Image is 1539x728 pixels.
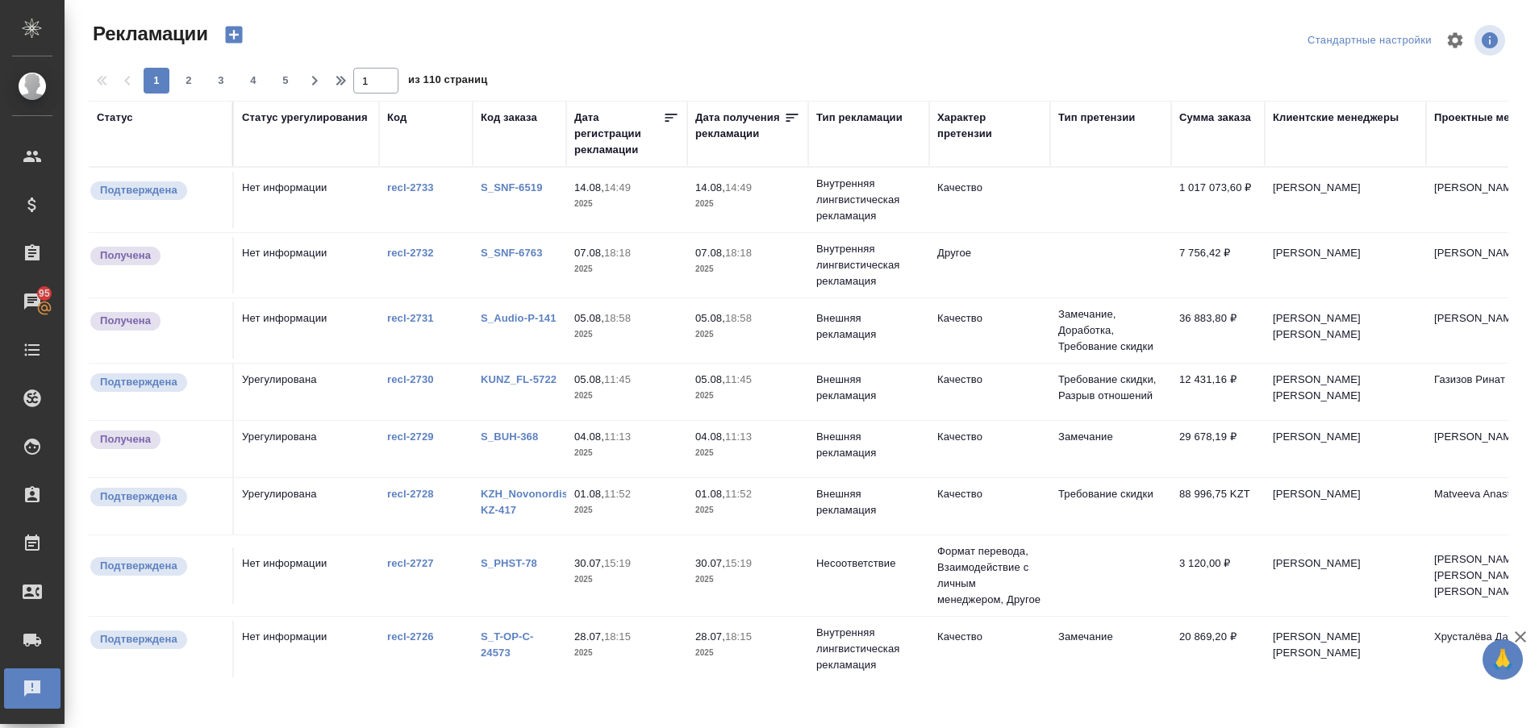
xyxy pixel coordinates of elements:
p: 15:19 [604,557,631,569]
p: 07.08, [695,247,725,259]
a: recl-2733 [387,181,434,193]
div: Код заказа [481,110,537,126]
p: 04.08, [574,431,604,443]
span: 🙏 [1489,643,1516,676]
div: Дата регистрации рекламации [574,110,663,158]
p: 11:13 [725,431,752,443]
div: Клиентские менеджеры [1273,110,1399,126]
td: 12 431,16 ₽ [1171,364,1265,420]
span: 3 [208,73,234,89]
td: Урегулирована [234,478,379,535]
p: 2025 [574,388,679,404]
button: 🙏 [1483,639,1523,680]
p: Подтверждена [100,489,177,505]
p: 2025 [574,196,679,212]
td: Внешняя рекламация [808,478,929,535]
div: Статус урегулирования [242,110,368,126]
td: Внешняя рекламация [808,364,929,420]
div: Сумма заказа [1179,110,1251,126]
td: Нет информации [234,547,379,604]
div: Характер претензии [937,110,1042,142]
td: [PERSON_NAME] [1265,478,1426,535]
td: Формат перевода, Взаимодействие с личным менеджером, Другое [929,535,1050,616]
td: Требование скидки, Разрыв отношений [1050,364,1171,420]
p: 30.07, [695,557,725,569]
p: 14:49 [604,181,631,193]
p: 14.08, [574,181,604,193]
td: Внешняя рекламация [808,302,929,359]
p: 01.08, [574,488,604,500]
p: 18:18 [604,247,631,259]
td: Урегулирована [234,364,379,420]
td: Качество [929,478,1050,535]
p: 2025 [574,327,679,343]
td: 36 883,80 ₽ [1171,302,1265,359]
p: 18:15 [604,630,631,643]
p: 11:45 [604,373,631,385]
p: Получена [100,313,151,329]
td: 3 120,00 ₽ [1171,547,1265,604]
td: [PERSON_NAME] [1265,172,1426,228]
td: 88 996,75 KZT [1171,478,1265,535]
a: recl-2730 [387,373,434,385]
button: Создать [215,21,253,48]
p: Получена [100,248,151,264]
span: 95 [29,285,60,302]
td: Замечание, Доработка, Требование скидки [1050,298,1171,363]
a: recl-2731 [387,312,434,324]
p: 04.08, [695,431,725,443]
td: Нет информации [234,172,379,228]
a: S_PHST-78 [481,557,537,569]
p: Подтверждена [100,182,177,198]
td: Замечание [1050,421,1171,477]
p: 01.08, [695,488,725,500]
td: Другое [929,237,1050,293]
div: Дата получения рекламации [695,110,784,142]
button: 5 [273,68,298,94]
p: Подтверждена [100,558,177,574]
a: S_SNF-6763 [481,247,543,259]
p: 2025 [695,572,800,588]
td: Нет информации [234,302,379,359]
p: 2025 [574,502,679,518]
a: KUNZ_FL-5722 [481,373,557,385]
p: 2025 [574,572,679,588]
td: Внутренняя лингвистическая рекламация [808,617,929,681]
td: Качество [929,172,1050,228]
p: 11:13 [604,431,631,443]
p: 28.07, [574,630,604,643]
td: [PERSON_NAME] [1265,547,1426,604]
p: 2025 [574,445,679,461]
a: recl-2732 [387,247,434,259]
p: Подтверждена [100,631,177,647]
td: 1 017 073,60 ₽ [1171,172,1265,228]
div: Тип претензии [1058,110,1135,126]
td: [PERSON_NAME] [1265,237,1426,293]
td: Нет информации [234,621,379,677]
span: 2 [176,73,202,89]
p: 18:58 [604,312,631,324]
a: S_BUH-368 [481,431,538,443]
td: 7 756,42 ₽ [1171,237,1265,293]
span: 5 [273,73,298,89]
a: 95 [4,281,60,322]
p: 28.07, [695,630,725,643]
a: recl-2728 [387,488,434,500]
a: S_SNF-6519 [481,181,543,193]
td: Качество [929,302,1050,359]
button: 4 [240,68,266,94]
td: Внутренняя лингвистическая рекламация [808,233,929,297]
p: 05.08, [695,373,725,385]
p: 07.08, [574,247,604,259]
p: 2025 [574,261,679,277]
span: Настроить таблицу [1436,21,1474,60]
p: 2025 [695,327,800,343]
span: Посмотреть информацию [1474,25,1508,56]
td: Нет информации [234,237,379,293]
p: 14.08, [695,181,725,193]
p: Подтверждена [100,374,177,390]
td: 29 678,19 ₽ [1171,421,1265,477]
p: 15:19 [725,557,752,569]
p: 14:49 [725,181,752,193]
div: Тип рекламации [816,110,903,126]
